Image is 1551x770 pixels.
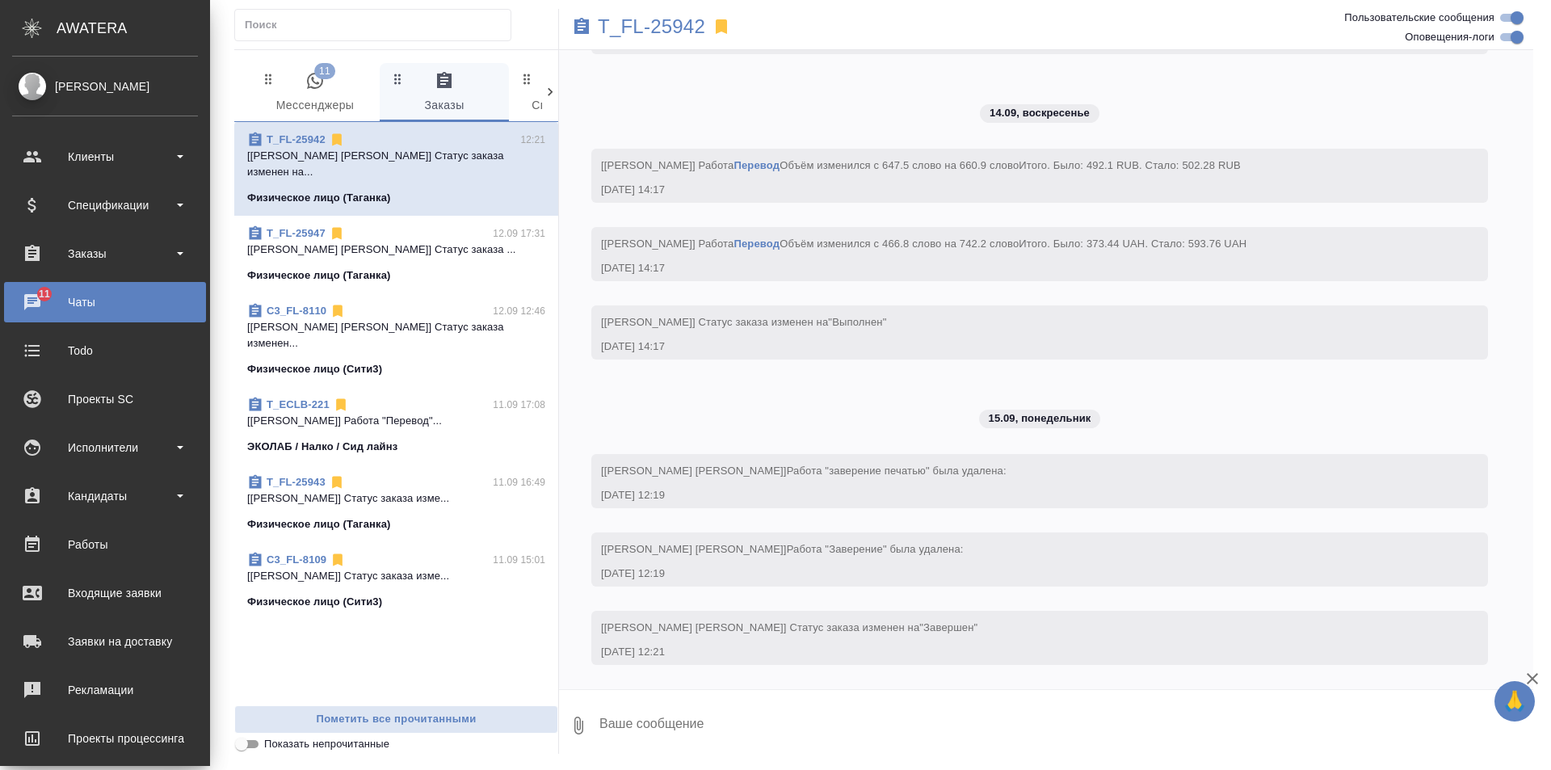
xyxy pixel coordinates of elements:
[247,413,545,429] p: [[PERSON_NAME]] Работа "Перевод"...
[787,465,1007,477] span: Работа "заверение печатью" была удалена:
[267,553,326,566] a: C3_FL-8109
[12,532,198,557] div: Работы
[234,465,558,542] div: T_FL-2594311.09 16:49[[PERSON_NAME]] Статус заказа изме...Физическое лицо (Таганка)
[601,238,1246,250] span: [[PERSON_NAME]] Работа Объём изменился с 466.8 слово на 742.2 слово
[1344,10,1494,26] span: Пользовательские сообщения
[247,516,391,532] p: Физическое лицо (Таганка)
[234,216,558,293] div: T_FL-2594712.09 17:31[[PERSON_NAME] [PERSON_NAME]] Статус заказа ...Физическое лицо (Таганка)
[493,552,545,568] p: 11.09 15:01
[520,132,545,148] p: 12:21
[330,552,346,568] svg: Отписаться
[267,476,326,488] a: T_FL-25943
[314,63,335,79] span: 11
[12,193,198,217] div: Спецификации
[29,286,60,302] span: 11
[247,594,382,610] p: Физическое лицо (Сити3)
[4,621,206,662] a: Заявки на доставку
[12,78,198,95] div: [PERSON_NAME]
[247,361,382,377] p: Физическое лицо (Сити3)
[4,718,206,759] a: Проекты процессинга
[519,71,628,116] span: Спецификации
[1019,238,1246,250] span: Итого. Было: 373.44 UAH. Стало: 593.76 UAH
[919,621,977,633] span: "Завершен"
[989,410,1091,427] p: 15.09, понедельник
[12,387,198,411] div: Проекты SC
[247,439,397,455] p: ЭКОЛАБ / Налко / Сид лайнз
[4,379,206,419] a: Проекты SC
[1494,681,1535,722] button: 🙏
[247,568,545,584] p: [[PERSON_NAME]] Статус заказа изме...
[247,319,545,351] p: [[PERSON_NAME] [PERSON_NAME]] Статус заказа изменен...
[12,435,198,460] div: Исполнители
[260,71,370,116] span: Мессенджеры
[493,474,545,490] p: 11.09 16:49
[4,573,206,613] a: Входящие заявки
[267,305,326,317] a: C3_FL-8110
[601,182,1431,198] div: [DATE] 14:17
[12,339,198,363] div: Todo
[601,465,1007,477] span: [[PERSON_NAME] [PERSON_NAME]]
[12,629,198,654] div: Заявки на доставку
[601,543,964,555] span: [[PERSON_NAME] [PERSON_NAME]]
[389,71,499,116] span: Заказы
[243,710,549,729] span: Пометить все прочитанными
[12,484,198,508] div: Кандидаты
[247,242,545,258] p: [[PERSON_NAME] [PERSON_NAME]] Статус заказа ...
[601,339,1431,355] div: [DATE] 14:17
[598,19,705,35] a: T_FL-25942
[733,238,780,250] a: Перевод
[267,133,326,145] a: T_FL-25942
[601,316,886,328] span: [[PERSON_NAME]] Статус заказа изменен на
[12,581,198,605] div: Входящие заявки
[493,225,545,242] p: 12.09 17:31
[4,524,206,565] a: Работы
[247,490,545,507] p: [[PERSON_NAME]] Статус заказа изме...
[264,736,389,752] span: Показать непрочитанные
[234,122,558,216] div: T_FL-2594212:21[[PERSON_NAME] [PERSON_NAME]] Статус заказа изменен на...Физическое лицо (Таганка)
[601,566,1431,582] div: [DATE] 12:19
[4,330,206,371] a: Todo
[787,543,964,555] span: Работа "Заверение" была удалена:
[12,290,198,314] div: Чаты
[12,726,198,751] div: Проекты процессинга
[828,316,886,328] span: "Выполнен"
[234,387,558,465] div: T_ECLB-22111.09 17:08[[PERSON_NAME]] Работа "Перевод"...ЭКОЛАБ / Налко / Сид лайнз
[247,267,391,284] p: Физическое лицо (Таганка)
[990,105,1090,121] p: 14.09, воскресенье
[12,145,198,169] div: Клиенты
[329,132,345,148] svg: Отписаться
[12,242,198,266] div: Заказы
[601,159,1241,171] span: [[PERSON_NAME]] Работа Объём изменился с 647.5 слово на 660.9 слово
[390,71,406,86] svg: Зажми и перетащи, чтобы поменять порядок вкладок
[330,303,346,319] svg: Отписаться
[601,644,1431,660] div: [DATE] 12:21
[247,148,545,180] p: [[PERSON_NAME] [PERSON_NAME]] Статус заказа изменен на...
[234,293,558,387] div: C3_FL-811012.09 12:46[[PERSON_NAME] [PERSON_NAME]] Статус заказа изменен...Физическое лицо (Сити3)
[1501,684,1528,718] span: 🙏
[733,159,780,171] a: Перевод
[493,397,545,413] p: 11.09 17:08
[333,397,349,413] svg: Отписаться
[57,12,210,44] div: AWATERA
[247,190,391,206] p: Физическое лицо (Таганка)
[601,260,1431,276] div: [DATE] 14:17
[601,621,977,633] span: [[PERSON_NAME] [PERSON_NAME]] Статус заказа изменен на
[493,303,545,319] p: 12.09 12:46
[329,225,345,242] svg: Отписаться
[4,282,206,322] a: 11Чаты
[12,678,198,702] div: Рекламации
[267,398,330,410] a: T_ECLB-221
[245,14,511,36] input: Поиск
[1405,29,1494,45] span: Оповещения-логи
[234,705,558,734] button: Пометить все прочитанными
[519,71,535,86] svg: Зажми и перетащи, чтобы поменять порядок вкладок
[601,487,1431,503] div: [DATE] 12:19
[329,474,345,490] svg: Отписаться
[234,542,558,620] div: C3_FL-810911.09 15:01[[PERSON_NAME]] Статус заказа изме...Физическое лицо (Сити3)
[4,670,206,710] a: Рекламации
[267,227,326,239] a: T_FL-25947
[1019,159,1241,171] span: Итого. Было: 492.1 RUB. Стало: 502.28 RUB
[261,71,276,86] svg: Зажми и перетащи, чтобы поменять порядок вкладок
